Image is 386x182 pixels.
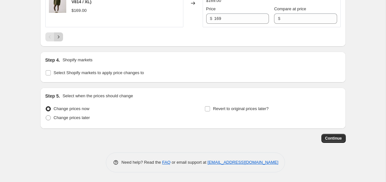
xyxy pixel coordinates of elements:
span: Change prices now [54,106,89,111]
span: Change prices later [54,115,90,120]
span: Price [206,6,216,11]
div: $169.00 [71,7,87,14]
button: Continue [321,134,346,143]
span: Select Shopify markets to apply price changes to [54,70,144,75]
nav: Pagination [45,32,63,41]
span: Need help? Read the [122,160,162,165]
a: [EMAIL_ADDRESS][DOMAIN_NAME] [207,160,278,165]
a: FAQ [162,160,170,165]
button: Next [54,32,63,41]
span: Compare at price [274,6,306,11]
p: Shopify markets [62,57,92,63]
p: Select when the prices should change [62,93,133,99]
span: or email support at [170,160,207,165]
h2: Step 5. [45,93,60,99]
span: Continue [325,136,342,141]
span: $ [278,16,280,21]
h2: Step 4. [45,57,60,63]
span: Revert to original prices later? [213,106,269,111]
span: $ [210,16,212,21]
